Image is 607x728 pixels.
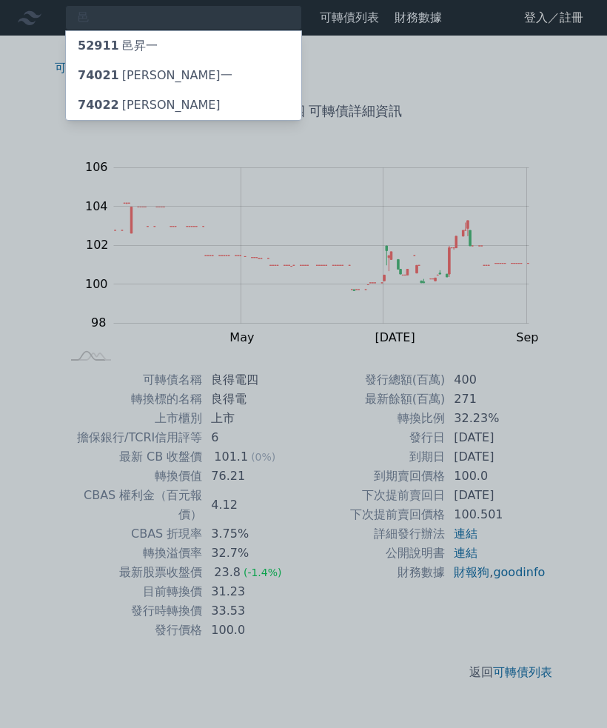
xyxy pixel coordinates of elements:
[66,31,301,61] a: 52911邑昇一
[533,657,607,728] iframe: Chat Widget
[78,98,119,112] span: 74022
[78,39,119,53] span: 52911
[78,37,158,55] div: 邑昇一
[533,657,607,728] div: 聊天小工具
[66,61,301,90] a: 74021[PERSON_NAME]一
[78,96,221,114] div: [PERSON_NAME]
[66,90,301,120] a: 74022[PERSON_NAME]
[78,67,232,84] div: [PERSON_NAME]一
[78,68,119,82] span: 74021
